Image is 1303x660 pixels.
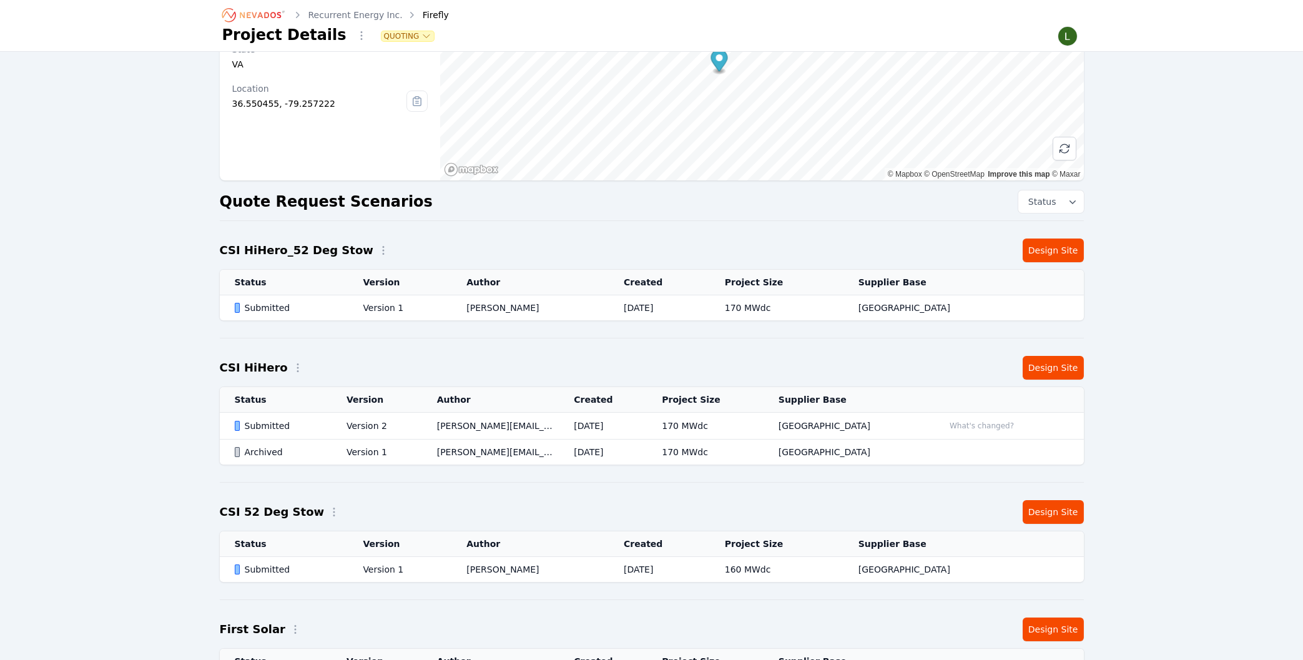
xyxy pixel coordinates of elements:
td: [DATE] [559,413,647,440]
h2: Quote Request Scenarios [220,192,433,212]
button: Quoting [381,31,435,41]
a: Design Site [1023,500,1084,524]
td: [GEOGRAPHIC_DATA] [843,557,1033,583]
th: Version [348,270,451,295]
td: 170 MWdc [647,440,764,465]
th: Status [220,270,348,295]
a: Mapbox homepage [444,162,499,177]
td: [GEOGRAPHIC_DATA] [764,413,929,440]
a: Mapbox [888,170,922,179]
nav: Breadcrumb [222,5,449,25]
td: Version 1 [348,557,451,583]
td: Version 1 [332,440,422,465]
div: Firefly [405,9,449,21]
th: Version [348,531,451,557]
th: Version [332,387,422,413]
td: [DATE] [559,440,647,465]
td: Version 1 [348,295,451,321]
td: 170 MWdc [710,295,843,321]
th: Created [609,270,710,295]
th: Author [451,270,609,295]
span: Status [1023,195,1056,208]
button: Status [1018,190,1084,213]
div: Submitted [235,420,326,432]
td: 170 MWdc [647,413,764,440]
tr: SubmittedVersion 1[PERSON_NAME][DATE]170 MWdc[GEOGRAPHIC_DATA] [220,295,1084,321]
tr: SubmittedVersion 1[PERSON_NAME][DATE]160 MWdc[GEOGRAPHIC_DATA] [220,557,1084,583]
div: 36.550455, -79.257222 [232,97,407,110]
th: Status [220,387,332,413]
th: Supplier Base [764,387,929,413]
th: Status [220,531,348,557]
tr: SubmittedVersion 2[PERSON_NAME][EMAIL_ADDRESS][PERSON_NAME][DOMAIN_NAME][DATE]170 MWdc[GEOGRAPHIC... [220,413,1084,440]
a: Design Site [1023,356,1084,380]
h1: Project Details [222,25,347,45]
a: OpenStreetMap [924,170,985,179]
td: [PERSON_NAME][EMAIL_ADDRESS][PERSON_NAME][DOMAIN_NAME] [422,413,559,440]
h2: CSI 52 Deg Stow [220,503,325,521]
th: Created [559,387,647,413]
a: Recurrent Energy Inc. [308,9,403,21]
h2: First Solar [220,621,285,638]
td: [PERSON_NAME] [451,295,609,321]
h2: CSI HiHero_52 Deg Stow [220,242,373,259]
button: What's changed? [944,419,1020,433]
a: Maxar [1052,170,1081,179]
a: Improve this map [988,170,1050,179]
td: [DATE] [609,557,710,583]
div: Archived [235,446,326,458]
tr: ArchivedVersion 1[PERSON_NAME][EMAIL_ADDRESS][PERSON_NAME][DOMAIN_NAME][DATE]170 MWdc[GEOGRAPHIC_... [220,440,1084,465]
h2: CSI HiHero [220,359,288,377]
td: Version 2 [332,413,422,440]
td: [PERSON_NAME][EMAIL_ADDRESS][PERSON_NAME][DOMAIN_NAME] [422,440,559,465]
th: Created [609,531,710,557]
td: [DATE] [609,295,710,321]
a: Design Site [1023,618,1084,641]
div: Map marker [711,49,728,75]
img: Lamar Washington [1058,26,1078,46]
th: Project Size [710,270,843,295]
td: [PERSON_NAME] [451,557,609,583]
td: 160 MWdc [710,557,843,583]
th: Project Size [647,387,764,413]
th: Author [422,387,559,413]
div: Submitted [235,563,342,576]
th: Supplier Base [843,270,1033,295]
th: Supplier Base [843,531,1033,557]
div: Submitted [235,302,342,314]
td: [GEOGRAPHIC_DATA] [843,295,1033,321]
div: VA [232,58,428,71]
td: [GEOGRAPHIC_DATA] [764,440,929,465]
th: Project Size [710,531,843,557]
th: Author [451,531,609,557]
a: Design Site [1023,239,1084,262]
div: Location [232,82,407,95]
